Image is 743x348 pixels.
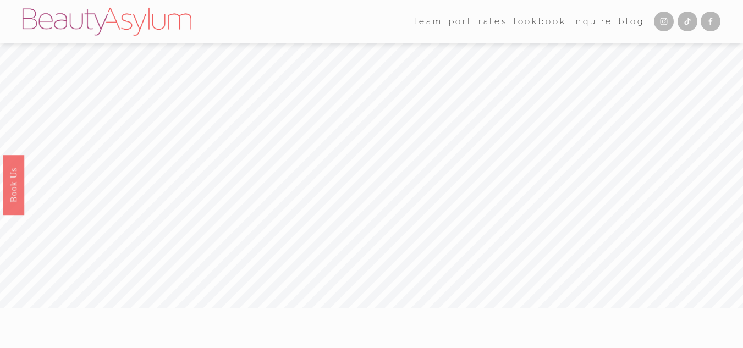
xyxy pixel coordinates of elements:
[619,13,644,30] a: Blog
[514,13,566,30] a: Lookbook
[449,13,472,30] a: port
[3,154,24,214] a: Book Us
[414,13,442,30] a: folder dropdown
[701,12,720,31] a: Facebook
[678,12,697,31] a: TikTok
[23,8,191,36] img: Beauty Asylum | Bridal Hair &amp; Makeup Charlotte &amp; Atlanta
[478,13,508,30] a: Rates
[572,13,613,30] a: Inquire
[414,14,442,30] span: team
[654,12,674,31] a: Instagram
